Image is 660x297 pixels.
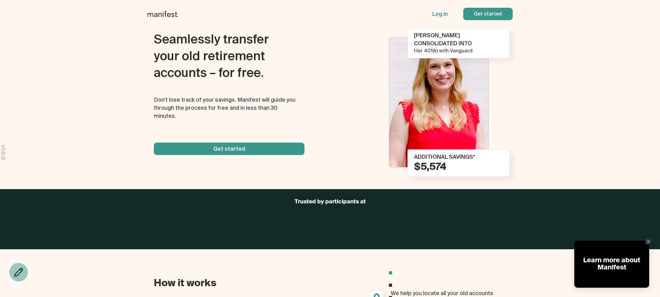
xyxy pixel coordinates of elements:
[574,241,649,288] div: Open Tolstoy
[414,47,503,55] div: Her 401(k) with Vanguard
[154,96,313,120] p: Don’t lose track of your savings. Manifest will guide you through the process for free and in les...
[574,257,649,271] div: Learn more about Manifest
[645,238,652,245] div: Close Tolstoy widget
[154,277,292,290] h3: How it works
[574,241,649,288] div: Tolstoy bubble widget
[432,10,448,18] button: Log in
[574,241,649,288] div: Open Tolstoy widget
[154,143,304,155] button: Get started
[154,31,313,81] h1: Seamlessly transfer your old retirement accounts – for free.
[389,38,488,170] img: Meredith
[414,31,503,47] div: [PERSON_NAME] CONSOLIDATED INTO
[463,8,513,20] button: Get started
[414,161,503,173] h3: $5,574
[414,153,503,161] div: ADDITIONAL SAVINGS*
